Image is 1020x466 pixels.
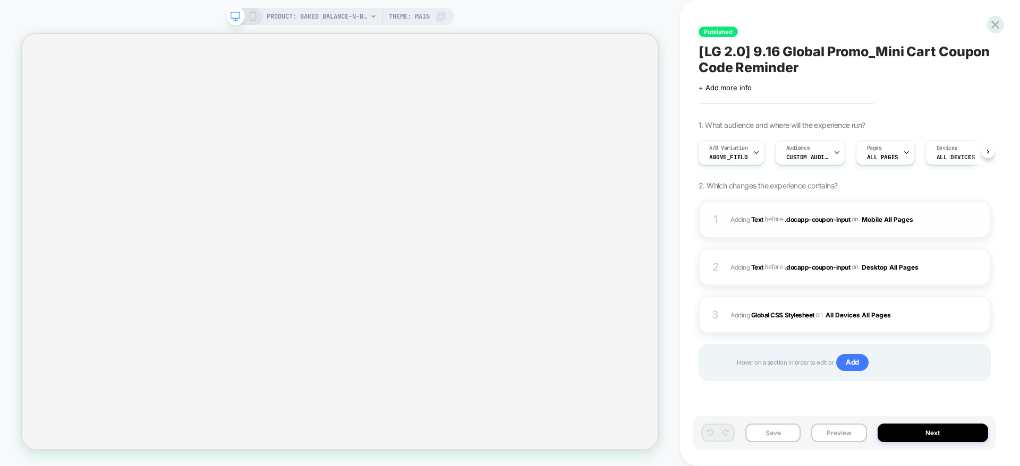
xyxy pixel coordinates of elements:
[852,261,858,273] span: on
[826,308,899,322] button: All Devices All Pages
[785,263,851,271] span: .docapp-coupon-input
[937,153,975,161] span: ALL DEVICES
[730,308,940,322] span: Adding
[745,424,801,442] button: Save
[737,354,979,371] span: Hover on a section in order to edit or
[699,181,837,190] span: 2. Which changes the experience contains?
[710,210,721,229] div: 1
[710,257,721,277] div: 2
[751,263,763,271] b: Text
[862,261,927,274] button: Desktop All Pages
[811,424,866,442] button: Preview
[709,144,748,152] span: A/B Variation
[699,27,738,37] span: Published
[878,424,989,442] button: Next
[730,263,763,271] span: Adding
[815,309,822,321] span: on
[751,215,763,223] b: Text
[836,354,869,371] span: Add
[389,8,430,25] span: Theme: MAIN
[937,144,957,152] span: Devices
[709,153,747,161] span: Above_Field
[862,213,922,226] button: Mobile All Pages
[730,215,763,223] span: Adding
[710,305,721,324] div: 3
[867,144,882,152] span: Pages
[699,44,991,75] span: [LG 2.0] 9.16 Global Promo_Mini Cart Coupon Code Reminder
[852,213,858,225] span: on
[764,263,783,271] span: BEFORE
[699,120,865,130] span: 1. What audience and where will the experience run?
[764,215,783,223] span: BEFORE
[785,215,851,223] span: .docapp-coupon-input
[786,144,810,152] span: Audience
[786,153,829,161] span: Custom Audience
[267,8,368,25] span: PRODUCT: Baked Balance-n-Brighten Color Correcting Foundation
[699,83,752,92] span: + Add more info
[751,310,814,318] b: Global CSS Stylesheet
[867,153,898,161] span: ALL PAGES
